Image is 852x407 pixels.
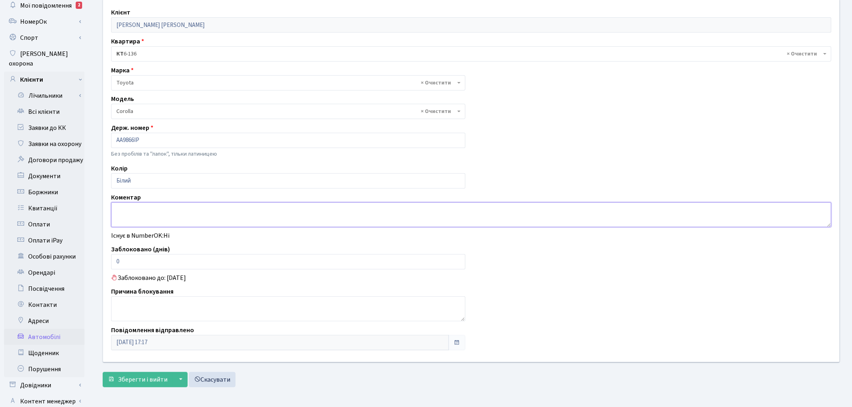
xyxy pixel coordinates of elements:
[76,2,82,9] div: 2
[421,107,451,115] span: Видалити всі елементи
[421,79,451,87] span: Видалити всі елементи
[111,104,465,119] span: Corolla
[105,273,838,283] div: Заблоковано до: [DATE]
[4,46,85,72] a: [PERSON_NAME] охорона
[4,345,85,361] a: Щоденник
[4,136,85,152] a: Заявки на охорону
[111,193,141,202] label: Коментар
[4,168,85,184] a: Документи
[111,94,134,104] label: Модель
[787,50,817,58] span: Видалити всі елементи
[4,232,85,249] a: Оплати iPay
[116,107,455,115] span: Corolla
[116,50,124,58] b: КТ
[111,37,144,46] label: Квартира
[111,164,128,173] label: Колір
[189,372,236,387] a: Скасувати
[116,79,455,87] span: Toyota
[111,66,134,75] label: Марка
[4,281,85,297] a: Посвідчення
[4,361,85,377] a: Порушення
[111,245,170,254] label: Заблоковано (днів)
[4,329,85,345] a: Автомобілі
[4,72,85,88] a: Клієнти
[4,216,85,232] a: Оплати
[4,120,85,136] a: Заявки до КК
[111,8,130,17] label: Клієнт
[4,152,85,168] a: Договори продажу
[4,265,85,281] a: Орендарі
[111,150,465,158] p: Без пробілів та "лапок", тільки латиницею
[4,104,85,120] a: Всі клієнти
[111,123,153,133] label: Держ. номер
[4,249,85,265] a: Особові рахунки
[20,1,72,10] span: Мої повідомлення
[111,325,194,335] label: Повідомлення відправлено
[4,297,85,313] a: Контакти
[111,287,174,296] label: Причина блокування
[4,313,85,329] a: Адреси
[111,46,831,62] span: <b>КТ</b>&nbsp;&nbsp;&nbsp;&nbsp;6-136
[163,231,170,240] span: Ні
[4,184,85,200] a: Боржники
[116,50,821,58] span: <b>КТ</b>&nbsp;&nbsp;&nbsp;&nbsp;6-136
[4,377,85,393] a: Довідники
[4,14,85,30] a: НомерОк
[118,375,168,384] span: Зберегти і вийти
[111,75,465,90] span: Toyota
[4,200,85,216] a: Квитанції
[4,30,85,46] a: Спорт
[103,372,173,387] button: Зберегти і вийти
[105,231,838,240] div: Існує в NumberOK:
[9,88,85,104] a: Лічильники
